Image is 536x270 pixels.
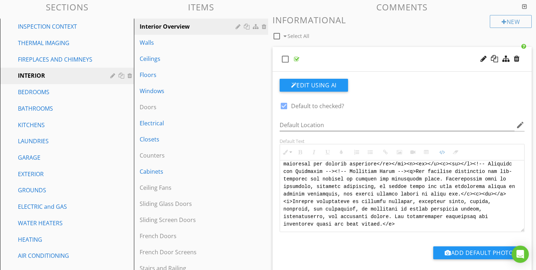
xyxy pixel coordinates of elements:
[140,232,237,240] div: French Doors
[18,170,100,178] div: EXTERIOR
[280,50,291,68] i: check_box_outline_blank
[140,87,237,95] div: Windows
[294,145,307,159] button: Bold (⌘B)
[140,38,237,47] div: Walls
[18,202,100,211] div: ELECTRIC and GAS
[18,251,100,260] div: AIR CONDITIONING
[140,71,237,79] div: Floors
[18,219,100,227] div: WATER HEATERS
[392,145,406,159] button: Insert Image (⌘P)
[140,103,237,111] div: Doors
[140,183,237,192] div: Ceiling Fans
[140,151,237,160] div: Counters
[280,145,294,159] button: Inline Style
[18,235,100,244] div: HEATING
[140,22,237,31] div: Interior Overview
[307,145,321,159] button: Italic (⌘I)
[140,248,237,256] div: French Door Screens
[140,54,237,63] div: Ceilings
[334,145,348,159] button: Colors
[321,145,334,159] button: Underline (⌘U)
[140,119,237,127] div: Electrical
[280,138,525,144] div: Default Text
[379,145,392,159] button: Insert Link (⌘K)
[18,186,100,194] div: GROUNDS
[280,79,348,92] button: Edit Using AI
[18,39,100,47] div: THERMAL IMAGING
[140,167,237,176] div: Cabinets
[350,145,363,159] button: Ordered List
[272,2,532,12] h3: Comments
[140,199,237,208] div: Sliding Glass Doors
[449,145,462,159] button: Clear Formatting
[140,216,237,224] div: Sliding Screen Doors
[490,15,532,28] div: New
[18,153,100,162] div: GARAGE
[18,121,100,129] div: KITCHENS
[18,22,100,31] div: INSPECTION CONTEXT
[420,145,433,159] button: Insert Table
[18,137,100,145] div: LAUNDRIES
[512,246,529,263] div: Open Intercom Messenger
[134,2,268,12] h3: Items
[288,33,309,39] span: Select All
[140,135,237,144] div: Closets
[272,15,532,25] h3: Informational
[291,102,344,110] label: Default to checked?
[363,145,377,159] button: Unordered List
[433,246,525,259] button: Add Default Photo
[406,145,420,159] button: Insert Video
[18,71,100,80] div: INTERIOR
[516,121,525,129] i: edit
[18,88,100,96] div: BEDROOMS
[18,104,100,113] div: BATHROOMS
[280,119,515,131] input: Default Location
[18,55,100,64] div: FIREPLACES AND CHIMNEYS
